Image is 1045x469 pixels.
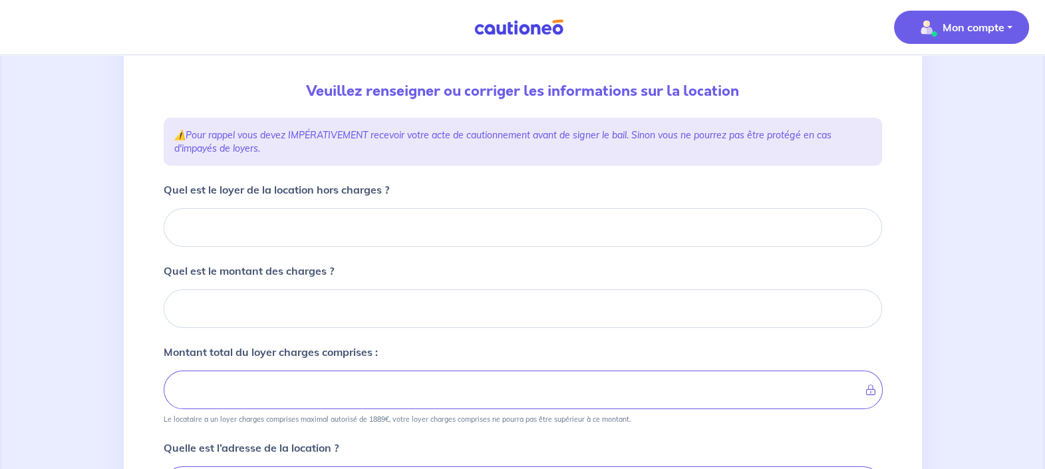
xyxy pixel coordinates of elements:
[894,11,1029,44] button: illu_account_valid_menu.svgMon compte
[174,129,831,154] em: Pour rappel vous devez IMPÉRATIVEMENT recevoir votre acte de cautionnement avant de signer le bai...
[164,263,334,279] p: Quel est le montant des charges ?
[164,182,389,198] p: Quel est le loyer de la location hors charges ?
[174,128,871,155] p: ⚠️
[164,80,882,102] p: Veuillez renseigner ou corriger les informations sur la location
[164,414,631,424] p: Le locataire a un loyer charges comprises maximal autorisé de 1889€, votre loyer charges comprise...
[164,344,378,360] p: Montant total du loyer charges comprises :
[469,19,569,36] img: Cautioneo
[943,19,1004,35] p: Mon compte
[916,17,937,38] img: illu_account_valid_menu.svg
[164,440,339,456] p: Quelle est l’adresse de la location ?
